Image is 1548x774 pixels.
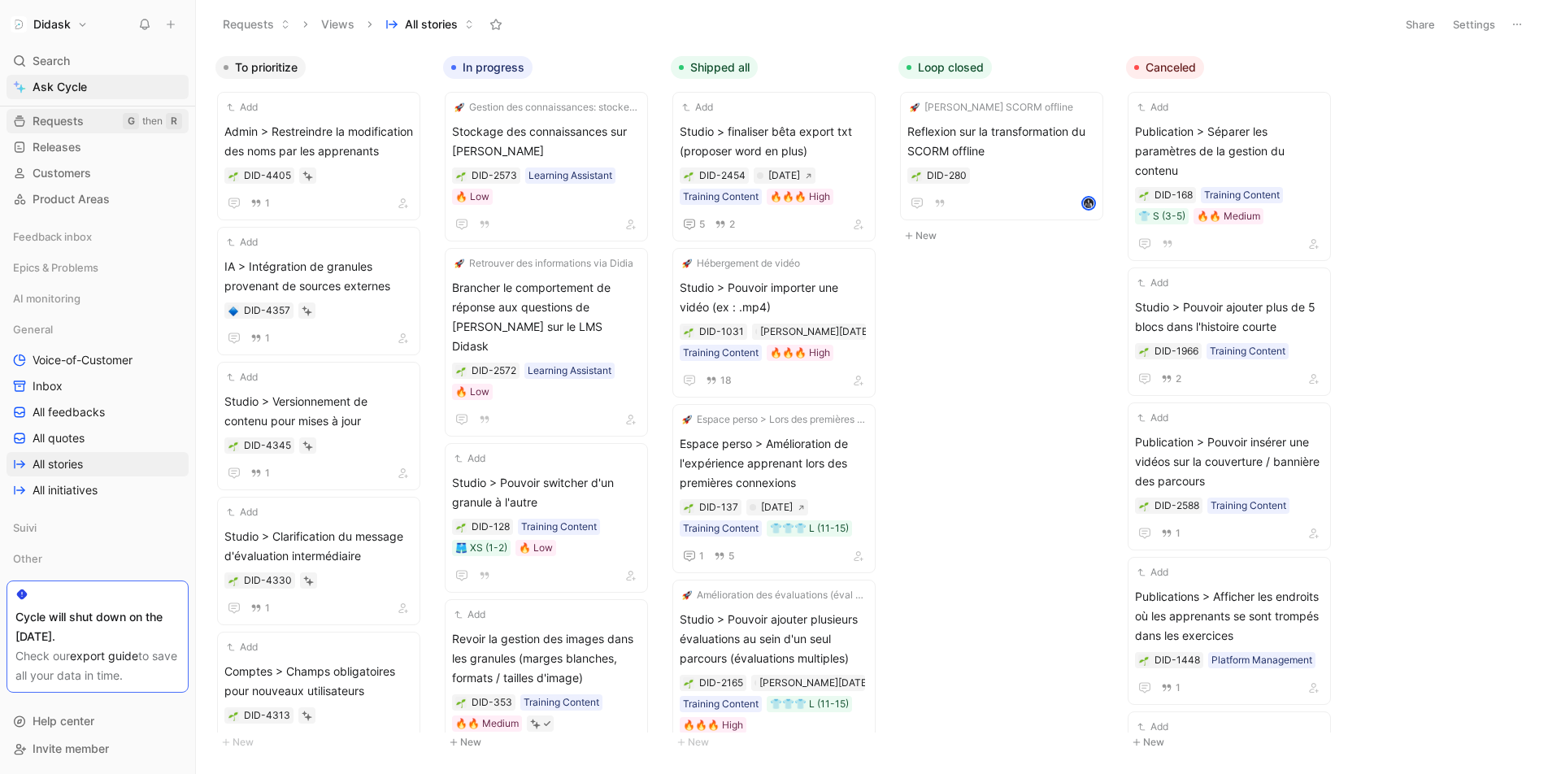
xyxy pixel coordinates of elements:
[33,482,98,498] span: All initiatives
[378,12,481,37] button: All stories
[224,122,413,161] span: Admin > Restreindre la modification des noms par les apprenants
[1138,654,1150,666] button: 🌱
[33,165,91,181] span: Customers
[682,259,692,268] img: 🚀
[680,546,707,566] button: 1
[456,523,466,533] img: 🌱
[683,520,759,537] div: Training Content
[683,326,694,337] button: 🌱
[528,167,612,184] div: Learning Assistant
[7,135,189,159] a: Releases
[898,226,1113,246] button: New
[215,56,306,79] button: To prioritize
[711,547,737,565] button: 5
[1139,502,1149,511] img: 🌱
[33,139,81,155] span: Releases
[699,324,744,340] div: DID-1031
[911,170,922,181] div: 🌱
[1128,267,1331,396] a: AddStudio > Pouvoir ajouter plus de 5 blocs dans l'histoire courteTraining Content2
[228,170,239,181] button: 🌱
[452,473,641,512] span: Studio > Pouvoir switcher d'un granule à l'autre
[142,113,163,129] div: then
[684,328,694,337] img: 🌱
[472,167,517,184] div: DID-2573
[1176,374,1181,384] span: 2
[224,99,260,115] button: Add
[314,12,362,37] button: Views
[768,167,800,184] div: [DATE]
[224,234,260,250] button: Add
[728,551,734,561] span: 5
[454,259,464,268] img: 🚀
[7,515,189,540] div: Suivi
[463,59,524,76] span: In progress
[166,113,182,129] div: R
[524,694,599,711] div: Training Content
[1211,498,1286,514] div: Training Content
[33,191,110,207] span: Product Areas
[469,255,633,272] span: Retrouver des informations via Didia
[15,646,180,685] div: Check our to save all your data in time.
[247,194,273,212] button: 1
[519,540,553,556] div: 🔥 Low
[456,172,466,181] img: 🌱
[1135,587,1324,646] span: Publications > Afficher les endroits où les apprenants se sont trompés dans les exercices
[760,324,871,340] div: [PERSON_NAME][DATE]
[437,49,664,760] div: In progressNew
[7,546,189,576] div: Other
[265,198,270,208] span: 1
[1128,402,1331,550] a: AddPublication > Pouvoir insérer une vidéos sur la couverture / bannière des parcoursTraining Con...
[443,733,658,752] button: New
[664,49,892,760] div: Shipped allNew
[265,603,270,613] span: 1
[1120,49,1347,760] div: CanceledNew
[455,521,467,533] div: 🌱
[33,714,94,728] span: Help center
[680,411,868,428] button: 🚀Espace perso > Lors des premières connexions, l'xp apprenant n'est pas optimale
[1154,652,1200,668] div: DID-1448
[682,590,692,600] img: 🚀
[680,99,715,115] button: Add
[33,17,71,32] h1: Didask
[452,255,636,272] button: 🚀Retrouver des informations via Didia
[683,717,743,733] div: 🔥🔥🔥 High
[699,551,704,561] span: 1
[228,710,239,721] div: 🌱
[244,572,292,589] div: DID-4330
[228,305,239,316] button: 🔷
[7,286,189,315] div: AI monitoring
[1211,652,1312,668] div: Platform Management
[680,215,708,234] button: 5
[217,92,420,220] a: AddAdmin > Restreindre la modification des noms par les apprenants1
[452,99,641,115] button: 🚀Gestion des connaissances: stocker les documents en connaissance, créer un module depuis une con...
[405,16,458,33] span: All stories
[7,187,189,211] a: Product Areas
[1158,524,1184,542] button: 1
[445,92,648,241] a: 🚀Gestion des connaissances: stocker les documents en connaissance, créer un module depuis une con...
[455,365,467,376] button: 🌱
[1146,59,1196,76] span: Canceled
[7,161,189,185] a: Customers
[455,697,467,708] div: 🌱
[1128,92,1331,261] a: AddPublication > Séparer les paramètres de la gestion du contenuTraining Content👕 S (3-5)🔥🔥 Medium
[1138,208,1185,224] div: 👕 S (3-5)
[469,99,638,115] span: Gestion des connaissances: stocker les documents en connaissance, créer un module depuis une conn...
[7,374,189,398] a: Inbox
[1158,679,1184,697] button: 1
[33,77,87,97] span: Ask Cycle
[33,456,83,472] span: All stories
[1176,683,1181,693] span: 1
[910,102,920,112] img: 🚀
[1398,13,1442,36] button: Share
[7,478,189,502] a: All initiatives
[907,122,1096,161] span: Reflexion sur la transformation du SCORM offline
[1135,433,1324,491] span: Publication > Pouvoir insérer une vidéos sur la couverture / bannière des parcours
[15,607,180,646] div: Cycle will shut down on the [DATE].
[1138,500,1150,511] div: 🌱
[697,587,866,603] span: Amélioration des évaluations (éval multiples, minuteur...)
[907,99,1076,115] button: 🚀[PERSON_NAME] SCORM offline
[7,452,189,476] a: All stories
[265,333,270,343] span: 1
[672,92,876,241] a: AddStudio > finaliser bêta export txt (proposer word en plus)Training Content🔥🔥🔥 High52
